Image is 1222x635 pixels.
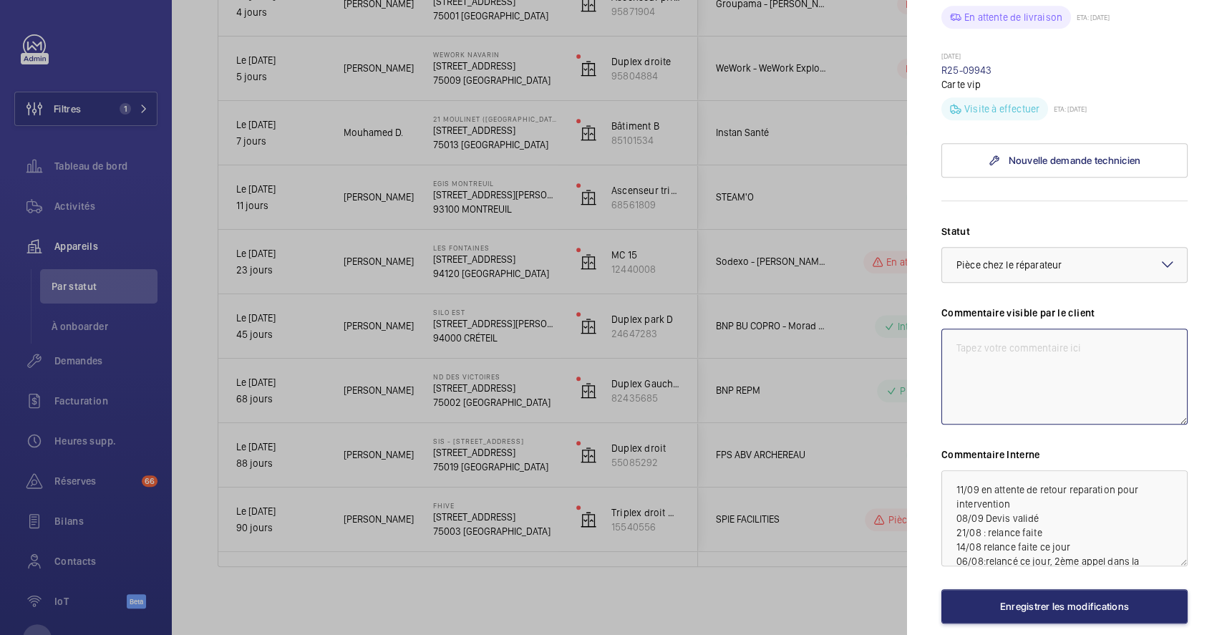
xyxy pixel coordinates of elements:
p: Carte vip [941,77,1188,92]
p: En attente de livraison [964,10,1062,24]
button: Enregistrer les modifications [941,589,1188,624]
a: R25-09943 [941,64,992,76]
label: Commentaire visible par le client [941,306,1188,320]
p: Visite à effectuer [964,102,1039,116]
p: ETA: [DATE] [1048,105,1087,113]
a: Nouvelle demande technicien [941,143,1188,178]
span: Pièce chez le réparateur [956,259,1062,271]
p: ETA: [DATE] [1071,13,1110,21]
label: Commentaire Interne [941,447,1188,462]
p: [DATE] [941,52,1188,63]
label: Statut [941,224,1188,238]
